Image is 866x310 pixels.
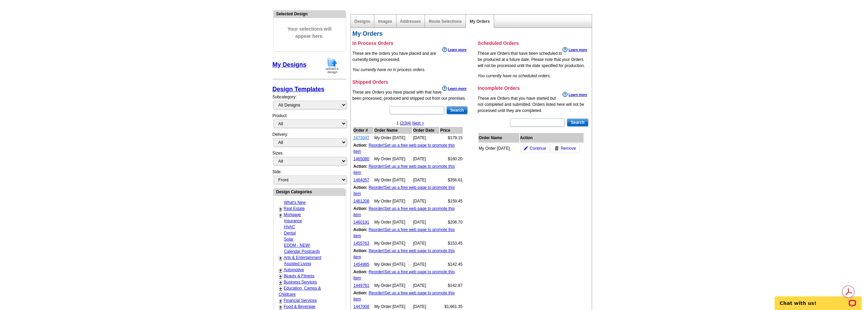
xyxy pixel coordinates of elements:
div: Design Categories [274,189,346,195]
td: [DATE] [413,303,439,310]
div: Selected Design [274,11,346,17]
div: 1 | | | | [353,120,469,126]
td: [DATE] [413,134,439,141]
td: | [353,205,463,218]
a: 1464057 [354,178,370,182]
td: $1,661.35 [440,303,463,310]
td: My Order [DATE] [374,177,412,183]
span: Your selections will appear here. [279,19,341,47]
th: Order # [353,127,373,134]
a: + [279,304,282,310]
b: Action: [354,185,367,190]
a: 1473047 [354,135,370,140]
b: Action: [354,291,367,295]
a: Education, Camps & Childcare [279,286,321,297]
td: [DATE] [413,261,439,268]
a: Set up a free web page to promote this item [354,143,455,154]
td: | [353,142,463,155]
b: Action: [354,206,367,211]
a: 1461208 [354,199,370,203]
a: Reorder [369,206,383,211]
a: Set up a free web page to promote this item [354,206,455,217]
a: Set up a free web page to promote this item [354,291,455,301]
span: Remove [561,145,576,151]
div: Sizes: [273,150,346,169]
td: [DATE] [413,156,439,162]
a: Learn more [442,47,467,52]
a: Next > [412,121,424,126]
em: You currently have no in process orders. [353,67,426,72]
a: Assisted Living [284,261,311,266]
a: Learn more [442,86,467,91]
td: My Order [DATE] [374,240,412,247]
em: You currently have no scheduled orders. [478,74,551,78]
a: Addresses [400,19,421,24]
a: Set up a free web page to promote this item [354,248,455,259]
div: Side: [273,169,346,185]
th: Order Name [478,133,519,143]
a: Financial Services [284,298,317,303]
td: My Order [DATE] [374,134,412,141]
p: These are Orders that you have started but not completed and submitted. Orders listed here will n... [478,95,589,114]
td: | [353,268,463,281]
td: My Order [DATE] [374,282,412,289]
a: EDDM - NEW! [284,243,310,248]
a: Real Estate [284,206,305,211]
a: Designs [355,19,371,24]
img: trashcan-icon.gif [555,146,559,150]
a: + [279,267,282,273]
div: Subcategory: [273,94,346,113]
a: + [279,298,282,304]
a: HVAC [284,225,295,229]
td: $160.20 [440,156,463,162]
td: $356.61 [440,177,463,183]
td: $179.15 [440,134,463,141]
a: 3 [404,121,407,126]
div: Delivery: [273,131,346,150]
a: 1455763 [354,241,370,246]
a: Dental [284,231,296,235]
a: Set up a free web page to promote this item [354,185,455,196]
td: | [353,247,463,260]
td: My Order [DATE] [374,198,412,205]
td: [DATE] [413,282,439,289]
td: | [353,290,463,303]
a: Design Templates [273,86,325,93]
td: | [353,163,463,176]
a: 1449761 [354,283,370,288]
td: [DATE] [413,177,439,183]
th: Order Name [374,127,412,134]
p: These are Orders you have placed with that have been processed, produced and shipped out from our... [353,89,469,101]
td: $153.45 [440,240,463,247]
a: Reorder [369,270,383,274]
a: + [279,206,282,212]
a: My Orders [470,19,490,24]
b: Action: [354,270,367,274]
a: Set up a free web page to promote this item [354,270,455,280]
a: Images [378,19,392,24]
td: $206.70 [440,219,463,226]
th: Order Date [413,127,439,134]
a: 4 [408,121,410,126]
th: Action [520,133,584,143]
a: Learn more [562,92,587,97]
h2: My Orders [353,30,589,38]
td: [DATE] [413,198,439,205]
b: Action: [354,227,367,232]
a: Calendar Postcards [284,249,320,254]
a: + [279,212,282,218]
a: Set up a free web page to promote this item [354,164,455,175]
td: $159.45 [440,198,463,205]
span: Continue [530,145,546,151]
a: Automotive [284,267,304,272]
a: Reorder [369,227,383,232]
a: Reorder [369,164,383,169]
h3: Scheduled Orders [478,40,589,46]
a: + [279,255,282,261]
a: Business Services [284,280,317,284]
td: My Order [DATE] [374,156,412,162]
a: Beauty & Fitness [284,274,315,278]
td: | [353,184,463,197]
td: My Order [DATE] [374,219,412,226]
